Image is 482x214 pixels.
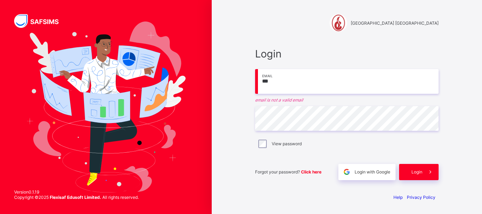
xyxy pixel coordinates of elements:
[407,195,435,200] a: Privacy Policy
[14,14,67,28] img: SAFSIMS Logo
[272,141,302,146] label: View password
[50,195,101,200] strong: Flexisaf Edusoft Limited.
[301,169,321,175] a: Click here
[393,195,403,200] a: Help
[355,169,390,175] span: Login with Google
[343,168,351,176] img: google.396cfc9801f0270233282035f929180a.svg
[26,22,186,193] img: Hero Image
[255,97,439,103] em: email is not a valid email
[411,169,422,175] span: Login
[255,169,321,175] span: Forgot your password?
[14,195,139,200] span: Copyright © 2025 All rights reserved.
[351,20,439,26] span: [GEOGRAPHIC_DATA] [GEOGRAPHIC_DATA]
[14,189,139,195] span: Version 0.1.19
[255,48,439,60] span: Login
